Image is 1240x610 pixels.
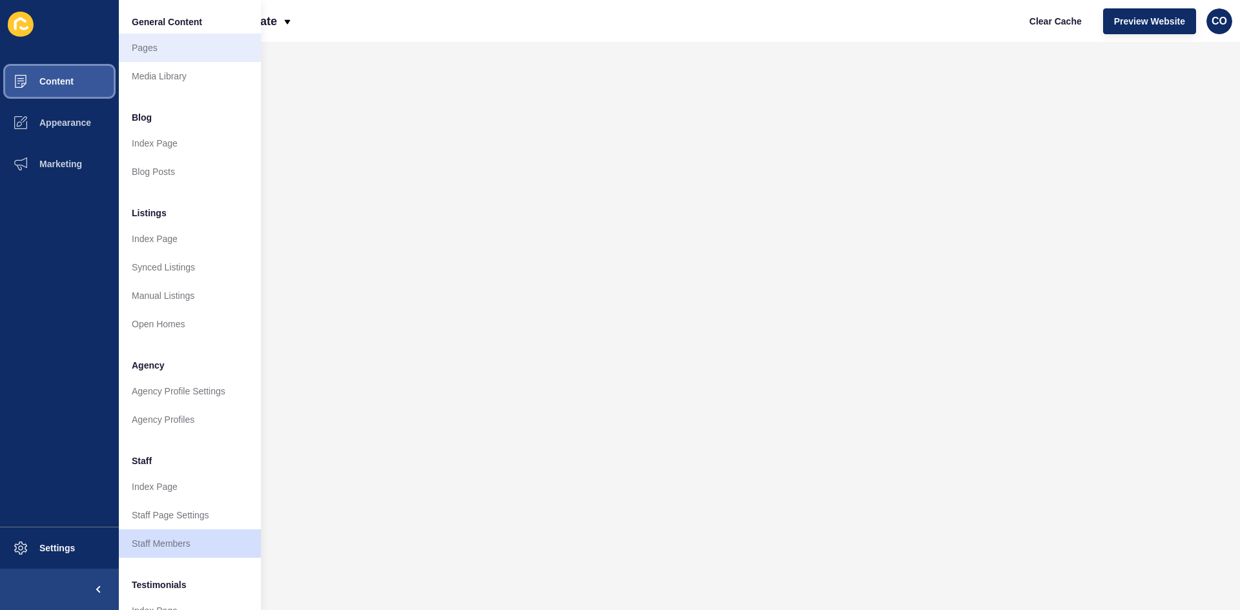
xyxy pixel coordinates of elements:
[132,454,152,467] span: Staff
[119,158,261,186] a: Blog Posts
[119,62,261,90] a: Media Library
[119,281,261,310] a: Manual Listings
[119,310,261,338] a: Open Homes
[119,529,261,558] a: Staff Members
[119,405,261,434] a: Agency Profiles
[132,111,152,124] span: Blog
[119,377,261,405] a: Agency Profile Settings
[119,34,261,62] a: Pages
[119,225,261,253] a: Index Page
[1018,8,1093,34] button: Clear Cache
[119,129,261,158] a: Index Page
[132,207,167,219] span: Listings
[119,253,261,281] a: Synced Listings
[132,359,165,372] span: Agency
[1114,15,1185,28] span: Preview Website
[1029,15,1082,28] span: Clear Cache
[1212,15,1227,28] span: CO
[119,501,261,529] a: Staff Page Settings
[119,473,261,501] a: Index Page
[132,15,202,28] span: General Content
[132,578,187,591] span: Testimonials
[1103,8,1196,34] button: Preview Website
